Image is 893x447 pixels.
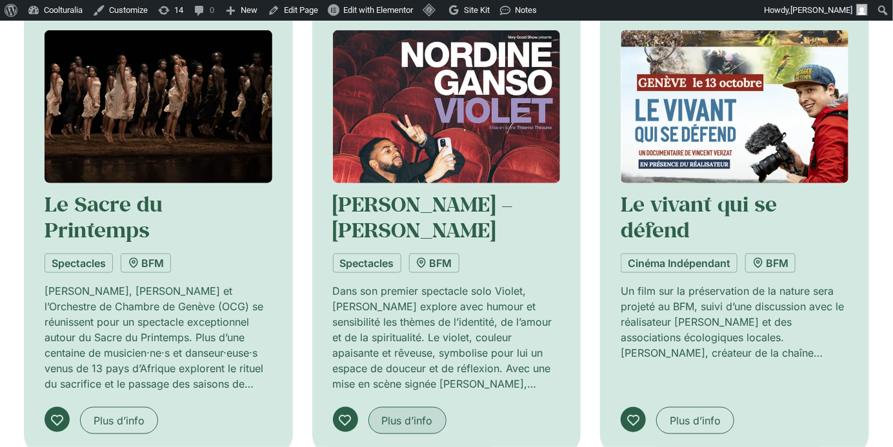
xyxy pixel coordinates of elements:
[333,253,401,273] a: Spectacles
[621,253,737,273] a: Cinéma Indépendant
[45,253,113,273] a: Spectacles
[45,190,163,243] a: Le Sacre du Printemps
[790,5,852,15] span: [PERSON_NAME]
[670,413,721,428] span: Plus d’info
[464,5,490,15] span: Site Kit
[382,413,433,428] span: Plus d’info
[121,253,171,273] a: BFM
[621,283,848,361] p: Un film sur la préservation de la nature sera projeté au BFM, suivi d’une discussion avec le réal...
[621,190,777,243] a: Le vivant qui se défend
[745,253,796,273] a: BFM
[80,407,158,434] a: Plus d’info
[45,283,272,392] p: [PERSON_NAME], [PERSON_NAME] et l’Orchestre de Chambre de Genève (OCG) se réunissent pour un spec...
[333,190,514,243] a: [PERSON_NAME] – [PERSON_NAME]
[656,407,734,434] a: Plus d’info
[333,283,561,392] p: Dans son premier spectacle solo Violet, [PERSON_NAME] explore avec humour et sensibilité les thèm...
[368,407,446,434] a: Plus d’info
[343,5,413,15] span: Edit with Elementor
[409,253,459,273] a: BFM
[94,413,145,428] span: Plus d’info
